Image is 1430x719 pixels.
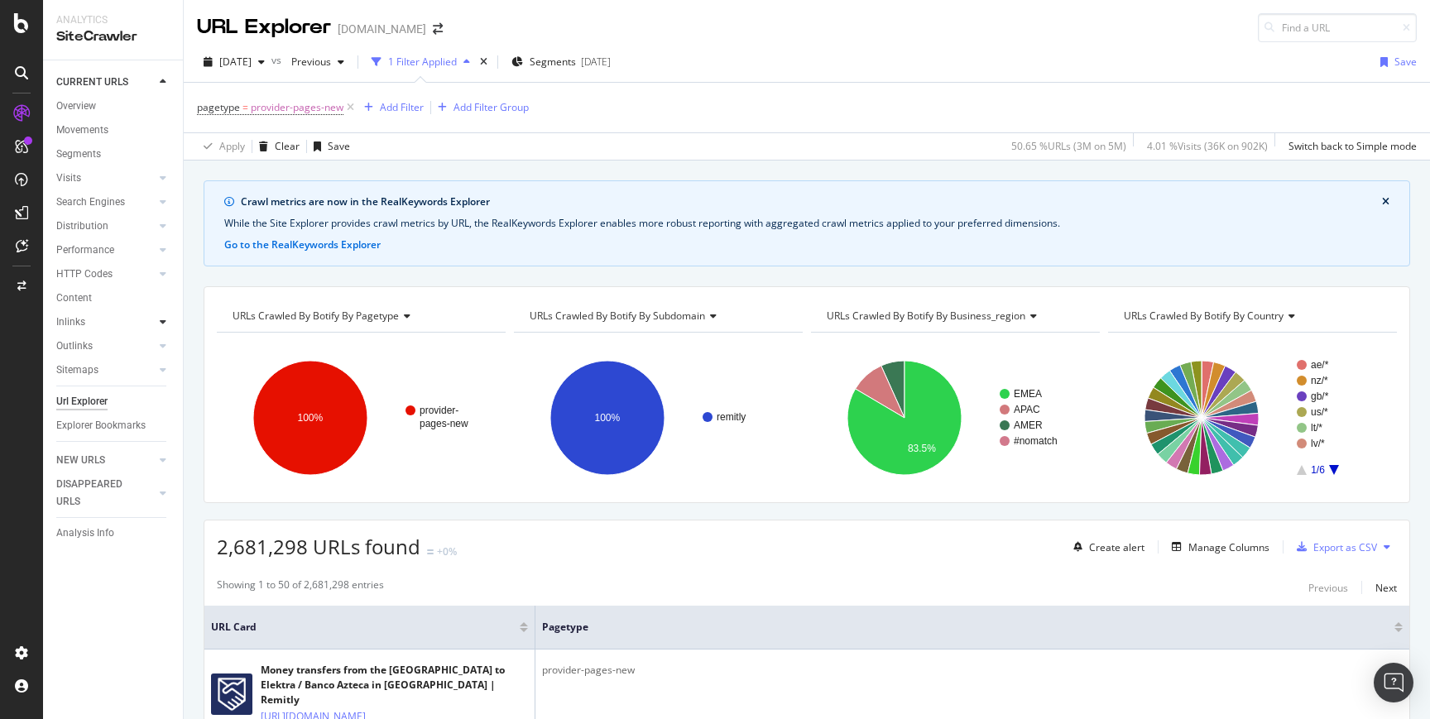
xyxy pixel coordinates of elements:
div: Analysis Info [56,525,114,542]
a: HTTP Codes [56,266,155,283]
div: Distribution [56,218,108,235]
button: Segments[DATE] [505,49,617,75]
span: pagetype [542,620,1370,635]
div: Previous [1308,581,1348,595]
div: [DOMAIN_NAME] [338,21,426,37]
button: Save [1374,49,1417,75]
div: arrow-right-arrow-left [433,23,443,35]
div: HTTP Codes [56,266,113,283]
span: URLs Crawled By Botify By pagetype [233,309,399,323]
a: Overview [56,98,171,115]
a: CURRENT URLS [56,74,155,91]
div: Performance [56,242,114,259]
span: provider-pages-new [251,96,343,119]
div: Outlinks [56,338,93,355]
div: Segments [56,146,101,163]
h4: URLs Crawled By Botify By subdomain [526,303,788,329]
button: Create alert [1067,534,1144,560]
div: SiteCrawler [56,27,170,46]
div: Add Filter Group [453,100,529,114]
div: info banner [204,180,1410,266]
div: Add Filter [380,100,424,114]
div: Sitemaps [56,362,98,379]
button: Switch back to Simple mode [1282,133,1417,160]
div: Manage Columns [1188,540,1269,554]
div: Search Engines [56,194,125,211]
span: pagetype [197,100,240,114]
span: URL Card [211,620,516,635]
text: pages-new [420,418,468,429]
div: Analytics [56,13,170,27]
a: Segments [56,146,171,163]
text: EMEA [1014,388,1042,400]
div: NEW URLS [56,452,105,469]
div: Open Intercom Messenger [1374,663,1413,702]
div: While the Site Explorer provides crawl metrics by URL, the RealKeywords Explorer enables more rob... [224,216,1389,231]
div: Overview [56,98,96,115]
div: 1 Filter Applied [388,55,457,69]
div: CURRENT URLS [56,74,128,91]
text: remitly [717,411,746,423]
svg: A chart. [1108,346,1394,490]
span: Segments [530,55,576,69]
a: Outlinks [56,338,155,355]
span: 2025 Oct. 9th [219,55,252,69]
div: provider-pages-new [542,663,1403,678]
text: 100% [595,412,621,424]
div: 50.65 % URLs ( 3M on 5M ) [1011,139,1126,153]
text: 1/6 [1311,464,1325,476]
div: URL Explorer [197,13,331,41]
button: Previous [1308,578,1348,597]
text: 100% [298,412,324,424]
span: URLs Crawled By Botify By country [1124,309,1284,323]
h4: URLs Crawled By Botify By business_region [823,303,1085,329]
a: Url Explorer [56,393,171,410]
text: provider- [420,405,458,416]
div: Export as CSV [1313,540,1377,554]
button: 1 Filter Applied [365,49,477,75]
a: Inlinks [56,314,155,331]
a: Movements [56,122,171,139]
button: Add Filter [357,98,424,117]
button: Next [1375,578,1397,597]
div: Clear [275,139,300,153]
img: main image [211,673,252,715]
a: Distribution [56,218,155,235]
input: Find a URL [1258,13,1417,42]
span: URLs Crawled By Botify By business_region [827,309,1025,323]
button: Go to the RealKeywords Explorer [224,237,381,252]
a: Content [56,290,171,307]
button: Add Filter Group [431,98,529,117]
span: URLs Crawled By Botify By subdomain [530,309,705,323]
a: Visits [56,170,155,187]
a: Analysis Info [56,525,171,542]
div: Next [1375,581,1397,595]
button: close banner [1378,191,1394,213]
div: Inlinks [56,314,85,331]
div: +0% [437,544,457,558]
h4: URLs Crawled By Botify By pagetype [229,303,491,329]
div: Switch back to Simple mode [1288,139,1417,153]
svg: A chart. [514,346,799,490]
button: Manage Columns [1165,537,1269,557]
div: Crawl metrics are now in the RealKeywords Explorer [241,194,1382,209]
div: Showing 1 to 50 of 2,681,298 entries [217,578,384,597]
div: Money transfers from the [GEOGRAPHIC_DATA] to Elektra / Banco Azteca in [GEOGRAPHIC_DATA] | Remitly [261,663,528,707]
div: Save [328,139,350,153]
text: 83.5% [908,443,936,454]
div: Save [1394,55,1417,69]
div: Create alert [1089,540,1144,554]
div: Apply [219,139,245,153]
svg: A chart. [811,346,1096,490]
button: [DATE] [197,49,271,75]
a: Search Engines [56,194,155,211]
text: APAC [1014,404,1040,415]
text: #nomatch [1014,435,1058,447]
button: Export as CSV [1290,534,1377,560]
div: [DATE] [581,55,611,69]
a: Performance [56,242,155,259]
img: Equal [427,549,434,554]
span: Previous [285,55,331,69]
